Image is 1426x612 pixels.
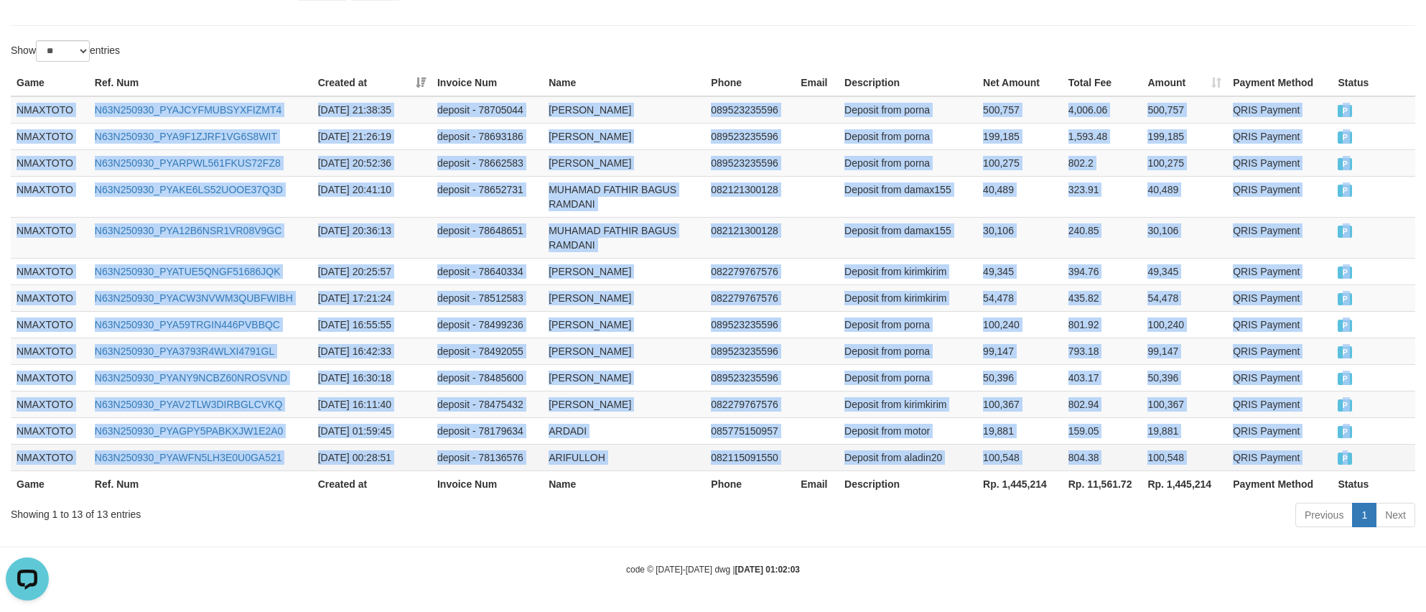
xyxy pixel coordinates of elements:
td: 30,106 [1142,217,1227,258]
th: Invoice Num [432,470,543,497]
th: Payment Method [1227,70,1332,96]
td: QRIS Payment [1227,284,1332,311]
td: [DATE] 20:41:10 [312,176,432,217]
a: N63N250930_PYAWFN5LH3E0U0GA521 [95,452,282,463]
td: QRIS Payment [1227,123,1332,149]
td: 100,240 [1142,311,1227,338]
td: 435.82 [1063,284,1142,311]
td: [PERSON_NAME] [543,391,705,417]
td: 082279767576 [705,284,795,311]
td: 802.2 [1063,149,1142,176]
td: Deposit from porna [839,123,977,149]
td: [DATE] 20:25:57 [312,258,432,284]
td: NMAXTOTO [11,258,89,284]
td: 403.17 [1063,364,1142,391]
td: NMAXTOTO [11,338,89,364]
td: 19,881 [977,417,1063,444]
span: PAID [1338,185,1352,197]
td: NMAXTOTO [11,149,89,176]
span: PAID [1338,346,1352,358]
td: 100,275 [1142,149,1227,176]
a: N63N250930_PYAV2TLW3DIRBGLCVKQ [95,399,282,410]
td: QRIS Payment [1227,338,1332,364]
td: deposit - 78136576 [432,444,543,470]
td: NMAXTOTO [11,444,89,470]
td: 199,185 [1142,123,1227,149]
td: 99,147 [977,338,1063,364]
td: 089523235596 [705,123,795,149]
td: 50,396 [977,364,1063,391]
a: N63N250930_PYA9F1ZJRF1VG6S8WIT [95,131,277,142]
td: 323.91 [1063,176,1142,217]
th: Name [543,70,705,96]
td: deposit - 78662583 [432,149,543,176]
td: [PERSON_NAME] [543,123,705,149]
td: QRIS Payment [1227,417,1332,444]
td: [DATE] 01:59:45 [312,417,432,444]
td: Deposit from damax155 [839,176,977,217]
td: 804.38 [1063,444,1142,470]
td: QRIS Payment [1227,149,1332,176]
td: 40,489 [977,176,1063,217]
td: [DATE] 21:38:35 [312,96,432,124]
td: [DATE] 16:42:33 [312,338,432,364]
td: 082121300128 [705,217,795,258]
a: N63N250930_PYAKE6LS52UOOE37Q3D [95,184,283,195]
span: PAID [1338,131,1352,144]
th: Rp. 11,561.72 [1063,470,1142,497]
td: Deposit from porna [839,338,977,364]
th: Description [839,70,977,96]
td: QRIS Payment [1227,444,1332,470]
small: code © [DATE]-[DATE] dwg | [626,565,800,575]
td: 199,185 [977,123,1063,149]
th: Total Fee [1063,70,1142,96]
a: N63N250930_PYARPWL561FKUS72FZ8 [95,157,281,169]
td: 100,240 [977,311,1063,338]
td: NMAXTOTO [11,284,89,311]
span: PAID [1338,453,1352,465]
th: Phone [705,470,795,497]
td: 49,345 [977,258,1063,284]
td: QRIS Payment [1227,258,1332,284]
td: 082115091550 [705,444,795,470]
th: Payment Method [1227,470,1332,497]
td: 793.18 [1063,338,1142,364]
th: Rp. 1,445,214 [1142,470,1227,497]
td: Deposit from kirimkirim [839,391,977,417]
td: QRIS Payment [1227,96,1332,124]
td: 30,106 [977,217,1063,258]
td: [DATE] 20:36:13 [312,217,432,258]
td: NMAXTOTO [11,96,89,124]
td: 100,548 [977,444,1063,470]
td: 159.05 [1063,417,1142,444]
td: 54,478 [977,284,1063,311]
td: 100,548 [1142,444,1227,470]
span: PAID [1338,426,1352,438]
td: [DATE] 20:52:36 [312,149,432,176]
td: 082279767576 [705,258,795,284]
a: N63N250930_PYA12B6NSR1VR08V9GC [95,225,281,236]
td: deposit - 78499236 [432,311,543,338]
td: NMAXTOTO [11,364,89,391]
a: N63N250930_PYACW3NVWM3QUBFWIBH [95,292,293,304]
td: 082279767576 [705,391,795,417]
td: 49,345 [1142,258,1227,284]
td: QRIS Payment [1227,217,1332,258]
span: PAID [1338,266,1352,279]
span: PAID [1338,105,1352,117]
td: deposit - 78485600 [432,364,543,391]
td: 082121300128 [705,176,795,217]
th: Invoice Num [432,70,543,96]
td: [PERSON_NAME] [543,96,705,124]
td: 089523235596 [705,96,795,124]
td: [PERSON_NAME] [543,258,705,284]
td: ARIFULLOH [543,444,705,470]
th: Ref. Num [89,70,312,96]
td: 99,147 [1142,338,1227,364]
th: Description [839,470,977,497]
td: Deposit from motor [839,417,977,444]
td: 089523235596 [705,311,795,338]
td: deposit - 78652731 [432,176,543,217]
td: 089523235596 [705,149,795,176]
td: 085775150957 [705,417,795,444]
